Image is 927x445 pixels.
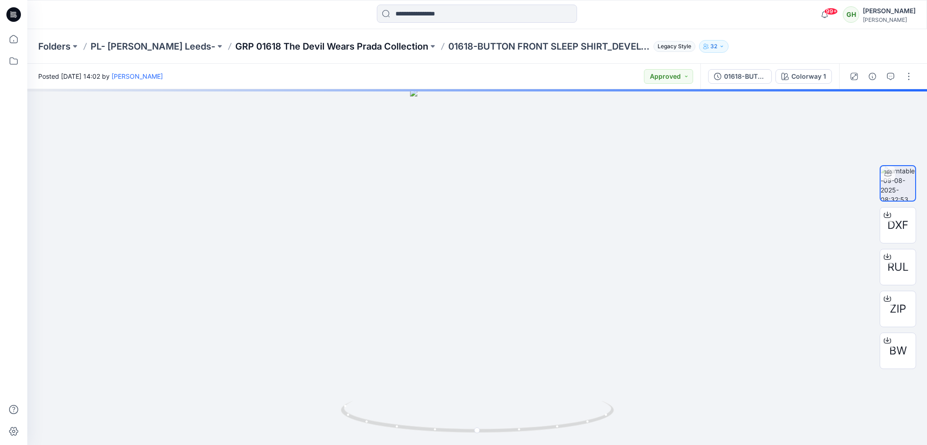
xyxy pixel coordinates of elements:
[887,217,908,233] span: DXF
[235,40,428,53] a: GRP 01618 The Devil Wears Prada Collection
[448,40,650,53] p: 01618-BUTTON FRONT SLEEP SHIRT_DEVELOPMENT
[650,40,695,53] button: Legacy Style
[881,166,915,201] img: turntable-09-08-2025-08:32:53
[865,69,880,84] button: Details
[889,343,907,359] span: BW
[38,71,163,81] span: Posted [DATE] 14:02 by
[887,259,909,275] span: RUL
[890,301,906,317] span: ZIP
[111,72,163,80] a: [PERSON_NAME]
[863,5,916,16] div: [PERSON_NAME]
[863,16,916,23] div: [PERSON_NAME]
[91,40,215,53] a: PL- [PERSON_NAME] Leeds-
[824,8,838,15] span: 99+
[724,71,766,81] div: 01618-BUTTON FRONT SLEEP SHIRT_DEVELOPMENT
[653,41,695,52] span: Legacy Style
[843,6,859,23] div: GH
[708,69,772,84] button: 01618-BUTTON FRONT SLEEP SHIRT_DEVELOPMENT
[791,71,826,81] div: Colorway 1
[775,69,832,84] button: Colorway 1
[699,40,729,53] button: 32
[38,40,71,53] a: Folders
[710,41,717,51] p: 32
